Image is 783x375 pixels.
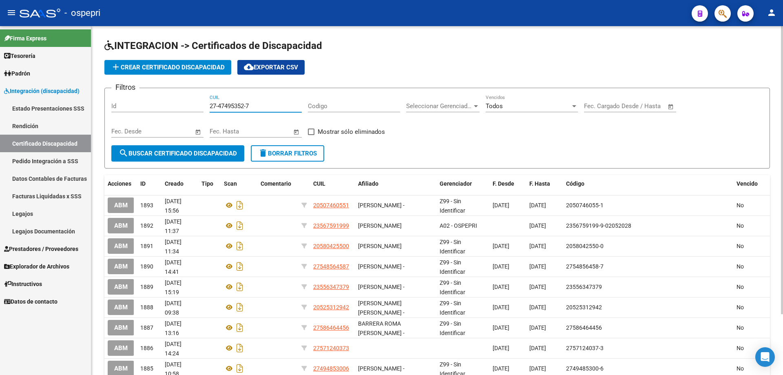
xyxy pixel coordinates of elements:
span: [PERSON_NAME] - [358,284,405,290]
datatable-header-cell: Gerenciador [436,175,489,193]
datatable-header-cell: Comentario [257,175,298,193]
button: ABM [108,340,134,355]
span: [DATE] [529,202,546,209]
button: Exportar CSV [237,60,305,75]
h3: Filtros [111,82,139,93]
button: Open calendar [666,102,676,111]
span: 1893 [140,202,153,209]
button: Buscar Certificado Discapacidad [111,145,244,162]
span: ABM [114,304,128,311]
span: No [737,222,744,229]
datatable-header-cell: Vencido [733,175,770,193]
span: ABM [114,365,128,373]
span: 1889 [140,284,153,290]
button: ABM [108,218,134,233]
span: [PERSON_NAME] - [358,202,405,209]
span: 20525312942 [566,304,602,311]
span: ABM [114,324,128,332]
span: Afiliado [358,180,378,187]
span: Buscar Certificado Discapacidad [119,150,237,157]
button: ABM [108,300,134,315]
span: Tipo [201,180,213,187]
span: [DATE] 11:37 [165,218,181,234]
span: Integración (discapacidad) [4,87,80,95]
button: ABM [108,279,134,294]
span: 1887 [140,324,153,331]
span: [DATE] 09:38 [165,300,181,316]
span: 2754856458-7 [566,263,604,270]
span: No [737,263,744,270]
span: [DATE] [493,365,509,372]
span: [DATE] [493,324,509,331]
i: Descargar documento [234,240,245,253]
span: ABM [114,202,128,209]
span: [PERSON_NAME] - [358,263,405,270]
span: Seleccionar Gerenciador [406,102,472,110]
button: Crear Certificado Discapacidad [104,60,231,75]
span: [DATE] 14:24 [165,341,181,357]
span: Z99 - Sin Identificar [440,300,465,316]
span: No [737,324,744,331]
datatable-header-cell: Código [563,175,733,193]
datatable-header-cell: Creado [161,175,198,193]
i: Descargar documento [234,260,245,273]
span: [PERSON_NAME] - [358,365,405,372]
input: End date [243,128,283,135]
span: Creado [165,180,184,187]
span: Borrar Filtros [258,150,317,157]
span: 27494853006 [313,365,349,372]
span: 27571240373 [313,345,349,351]
span: Vencido [737,180,758,187]
span: [DATE] [529,284,546,290]
mat-icon: menu [7,8,16,18]
mat-icon: person [767,8,776,18]
span: Prestadores / Proveedores [4,244,78,253]
button: ABM [108,320,134,335]
input: Start date [210,128,236,135]
span: 27548564587 [313,263,349,270]
span: No [737,304,744,311]
span: ABM [114,222,128,230]
datatable-header-cell: Acciones [104,175,137,193]
span: Firma Express [4,34,46,43]
mat-icon: search [119,148,128,158]
button: Open calendar [292,127,301,137]
span: [DATE] [529,365,546,372]
span: [DATE] [493,243,509,249]
span: Scan [224,180,237,187]
datatable-header-cell: Afiliado [355,175,436,193]
span: [DATE] [529,324,546,331]
i: Descargar documento [234,280,245,293]
span: [DATE] [529,243,546,249]
datatable-header-cell: ID [137,175,161,193]
span: 23556347379 [566,284,602,290]
span: Código [566,180,584,187]
span: [DATE] 11:34 [165,239,181,255]
button: Borrar Filtros [251,145,324,162]
datatable-header-cell: CUIL [310,175,355,193]
span: Z99 - Sin Identificar [440,320,465,336]
datatable-header-cell: Scan [221,175,257,193]
span: Exportar CSV [244,64,298,71]
datatable-header-cell: F. Desde [489,175,526,193]
span: Z99 - Sin Identificar [440,239,465,255]
span: [DATE] 14:41 [165,259,181,275]
span: ABM [114,345,128,352]
span: 2058042550-0 [566,243,604,249]
i: Descargar documento [234,362,245,375]
i: Descargar documento [234,199,245,212]
span: 1885 [140,365,153,372]
span: 1886 [140,345,153,351]
span: F. Desde [493,180,514,187]
button: ABM [108,259,134,274]
span: [DATE] [493,202,509,209]
span: [DATE] [493,284,509,290]
input: End date [618,102,657,110]
span: ID [140,180,146,187]
span: A02 - OSPEPRI [440,222,477,229]
span: 2749485300-6 [566,365,604,372]
span: Instructivos [4,280,42,288]
span: Gerenciador [440,180,472,187]
span: 27586464456 [313,324,349,331]
input: Start date [111,128,138,135]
